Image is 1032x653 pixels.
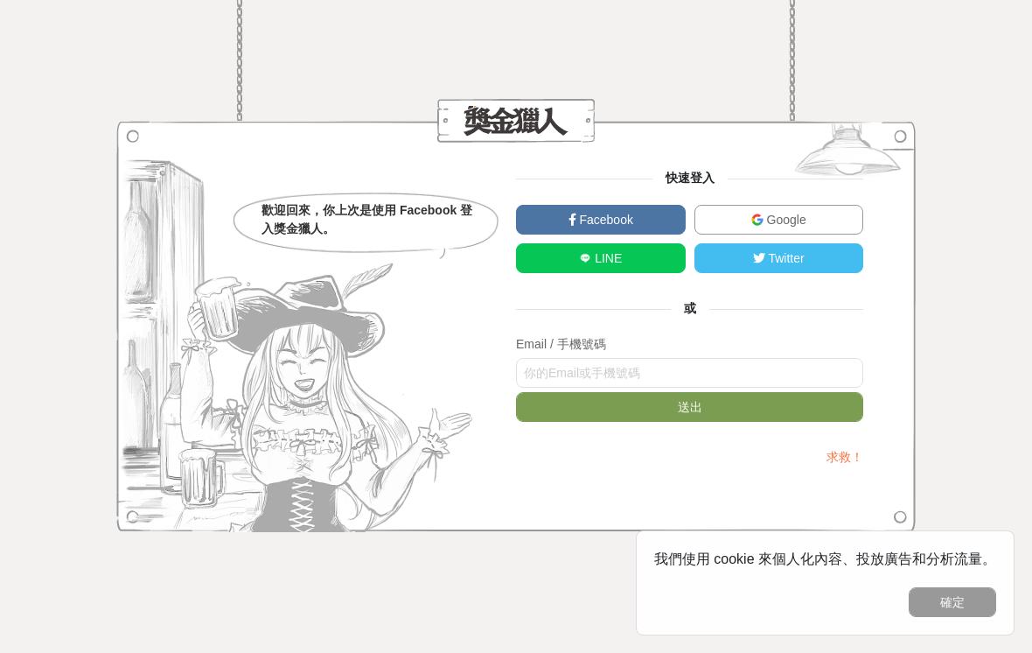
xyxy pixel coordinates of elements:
a: 求救！ [826,450,863,464]
button: 確定 [909,587,996,617]
img: Google [751,214,764,226]
span: Facebook [576,213,633,227]
span: Twitter [765,251,805,265]
div: 歡迎回來，你上次是使用 Facebook 登入獎金獵人。 [261,201,478,238]
button: 送出 [516,392,863,422]
span: LINE [591,251,622,265]
img: Signup [780,121,916,186]
input: 你的Email或手機號碼 [516,358,863,388]
img: Signup [116,121,479,532]
div: Email / 手機號碼 [516,335,863,354]
span: 快速登入 [652,171,728,185]
img: LINE [579,252,591,264]
span: Google [764,213,806,227]
span: 我們使用 cookie 來個人化內容、投放廣告和分析流量。 [654,551,996,566]
span: 或 [671,301,709,315]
